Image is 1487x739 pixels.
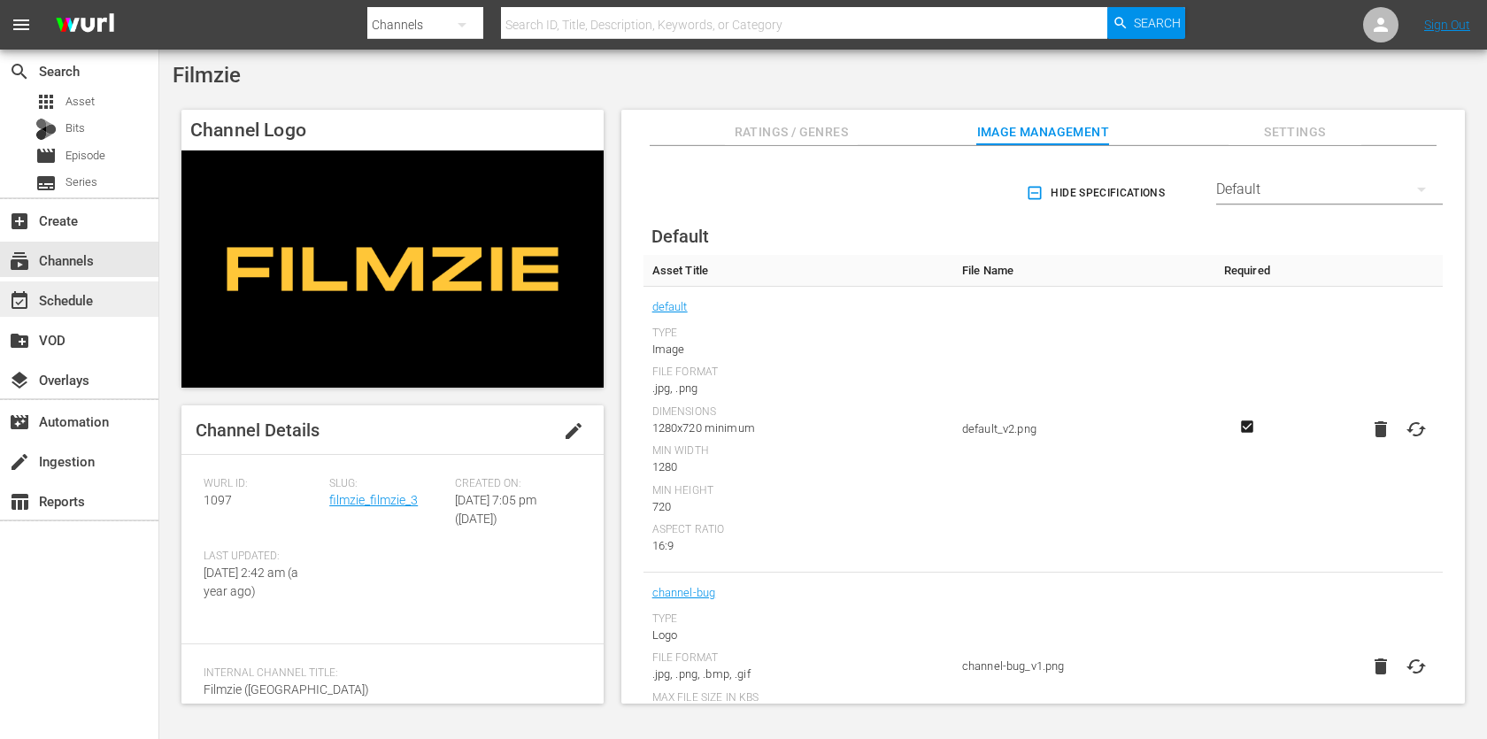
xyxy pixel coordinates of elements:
span: Overlays [9,370,30,391]
span: edit [563,420,584,442]
svg: Required [1237,419,1258,435]
a: filmzie_filmzie_3 [329,493,418,507]
div: Default [1216,165,1443,214]
div: File Format [652,651,944,666]
div: Type [652,327,944,341]
div: Aspect Ratio [652,523,944,537]
div: 16:9 [652,537,944,555]
div: .jpg, .png [652,380,944,397]
span: Slug: [329,477,446,491]
div: Max File Size In Kbs [652,691,944,705]
span: Filmzie ([GEOGRAPHIC_DATA]) [204,682,369,697]
span: Created On: [455,477,572,491]
a: Sign Out [1424,18,1470,32]
span: Episode [65,147,105,165]
div: File Format [652,366,944,380]
span: Ratings / Genres [725,121,858,143]
div: 1280 [652,458,944,476]
span: Reports [9,491,30,512]
span: Default [651,226,709,247]
div: Min Width [652,444,944,458]
span: Channel Details [196,420,320,441]
span: Bits [65,119,85,137]
span: Wurl ID: [204,477,320,491]
span: Series [35,173,57,194]
th: Asset Title [643,255,953,287]
span: Asset [35,91,57,112]
div: Min Height [652,484,944,498]
span: 1097 [204,493,232,507]
div: Logo [652,627,944,644]
a: default [652,296,688,319]
span: Settings [1229,121,1361,143]
button: Search [1107,7,1185,39]
span: Asset [65,93,95,111]
span: Filmzie [173,63,241,88]
td: default_v2.png [953,287,1214,573]
button: edit [552,410,595,452]
img: ans4CAIJ8jUAAAAAAAAAAAAAAAAAAAAAAAAgQb4GAAAAAAAAAAAAAAAAAAAAAAAAJMjXAAAAAAAAAAAAAAAAAAAAAAAAgAT5G... [42,4,127,46]
span: menu [11,14,32,35]
span: Hide Specifications [1029,184,1165,203]
span: [DATE] 7:05 pm ([DATE]) [455,493,536,526]
div: Type [652,612,944,627]
div: 1280x720 minimum [652,420,944,437]
span: Create [9,211,30,232]
span: Automation [9,412,30,433]
span: Image Management [976,121,1109,143]
span: Channels [9,250,30,272]
th: Required [1214,255,1280,287]
span: Last Updated: [204,550,320,564]
a: channel-bug [652,581,716,604]
div: .jpg, .png, .bmp, .gif [652,666,944,683]
span: Search [9,61,30,82]
th: File Name [953,255,1214,287]
h4: Channel Logo [181,110,604,150]
span: Episode [35,145,57,166]
span: [DATE] 2:42 am (a year ago) [204,566,298,598]
span: Series [65,173,97,191]
div: Image [652,341,944,358]
img: Filmzie [181,150,604,388]
span: Internal Channel Title: [204,666,573,681]
button: Hide Specifications [1022,168,1172,218]
span: create_new_folder [9,330,30,351]
span: Schedule [9,290,30,312]
div: Dimensions [652,405,944,420]
span: Search [1134,7,1181,39]
span: Ingestion [9,451,30,473]
div: 720 [652,498,944,516]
